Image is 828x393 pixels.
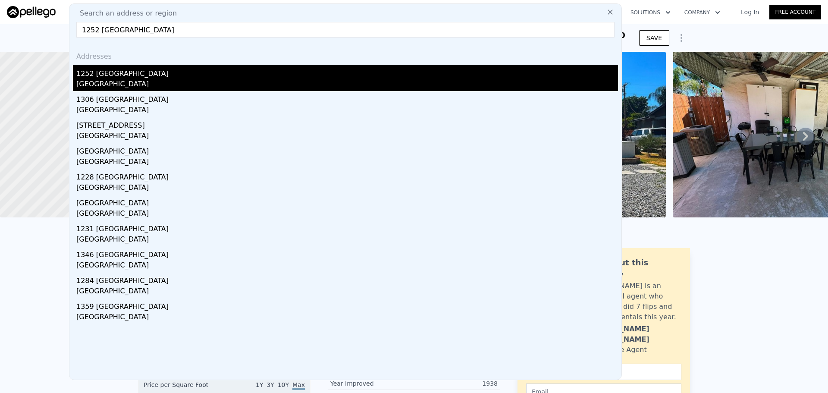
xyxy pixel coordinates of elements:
div: [GEOGRAPHIC_DATA] [76,79,618,91]
div: [GEOGRAPHIC_DATA] [76,286,618,298]
a: Free Account [769,5,821,19]
div: [PERSON_NAME] is an active local agent who personally did 7 flips and bought 3 rentals this year. [585,281,681,322]
button: SAVE [639,30,669,46]
div: 1284 [GEOGRAPHIC_DATA] [76,272,618,286]
span: Max [292,381,305,390]
div: Addresses [73,44,618,65]
div: [GEOGRAPHIC_DATA] [76,260,618,272]
div: [GEOGRAPHIC_DATA] [76,195,618,208]
span: 3Y [267,381,274,388]
input: Enter an address, city, region, neighborhood or zip code [76,22,615,38]
span: 1Y [256,381,263,388]
div: [GEOGRAPHIC_DATA] [76,312,618,324]
div: 1938 [414,379,498,388]
div: [PERSON_NAME] [PERSON_NAME] [585,324,681,345]
div: 1306 [GEOGRAPHIC_DATA] [76,91,618,105]
div: [GEOGRAPHIC_DATA] [76,131,618,143]
div: Ask about this property [585,257,681,281]
span: Search an address or region [73,8,177,19]
div: [GEOGRAPHIC_DATA] [76,105,618,117]
button: Solutions [624,5,677,20]
div: [STREET_ADDRESS] [76,117,618,131]
div: 1231 [GEOGRAPHIC_DATA] [76,220,618,234]
div: Year Improved [330,379,414,388]
button: Show Options [673,29,690,47]
a: Log In [731,8,769,16]
img: Pellego [7,6,56,18]
button: Company [677,5,727,20]
div: [GEOGRAPHIC_DATA] [76,182,618,195]
div: 1252 [GEOGRAPHIC_DATA] [76,65,618,79]
div: 1228 [GEOGRAPHIC_DATA] [76,169,618,182]
div: [GEOGRAPHIC_DATA] [76,208,618,220]
div: [GEOGRAPHIC_DATA] [76,234,618,246]
div: [GEOGRAPHIC_DATA] [76,143,618,157]
span: 10Y [278,381,289,388]
div: 1346 [GEOGRAPHIC_DATA] [76,246,618,260]
div: [GEOGRAPHIC_DATA] [76,157,618,169]
div: 1359 [GEOGRAPHIC_DATA] [76,298,618,312]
